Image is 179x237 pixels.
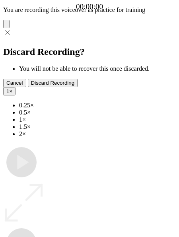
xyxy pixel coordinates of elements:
span: 1 [6,88,9,94]
li: 1× [19,116,176,123]
button: 1× [3,87,16,95]
p: You are recording this voiceover as practice for training [3,6,176,14]
li: You will not be able to recover this once discarded. [19,65,176,72]
li: 0.5× [19,109,176,116]
button: Cancel [3,79,26,87]
button: Discard Recording [28,79,78,87]
li: 0.25× [19,102,176,109]
li: 2× [19,130,176,138]
li: 1.5× [19,123,176,130]
a: 00:00:00 [76,2,103,11]
h2: Discard Recording? [3,47,176,57]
